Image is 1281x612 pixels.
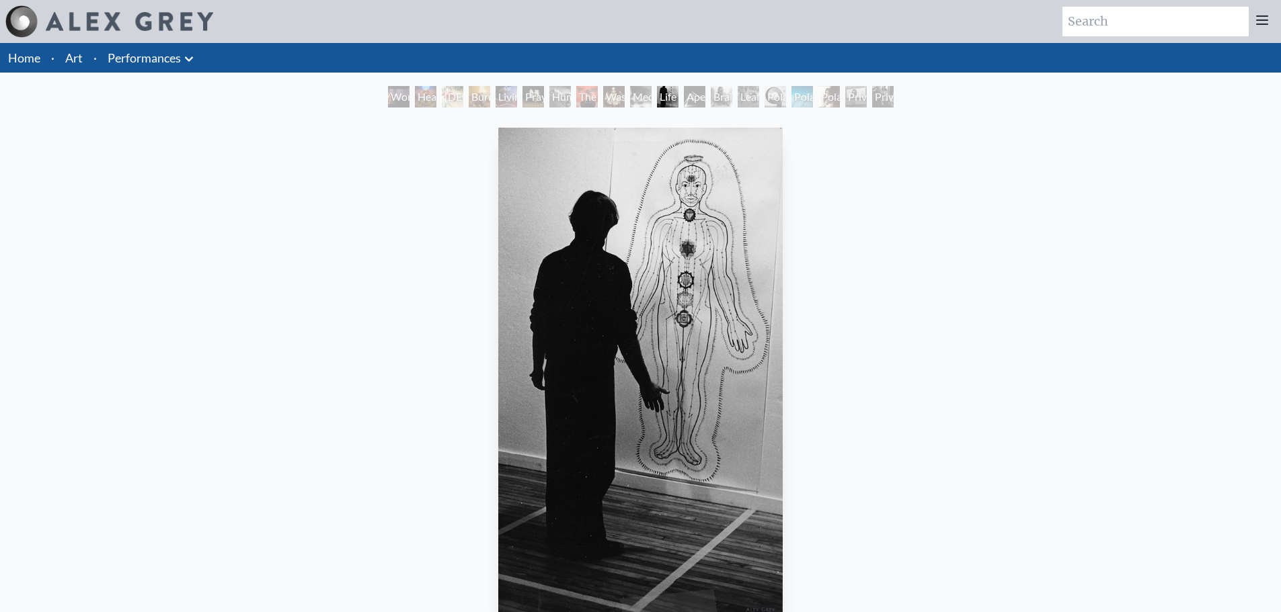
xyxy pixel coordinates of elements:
div: Leaflets [738,86,759,107]
div: Polar Unity [765,86,786,107]
div: Human Race [549,86,571,107]
a: Home [8,50,40,65]
div: Prayer Wheel [522,86,544,107]
input: Search [1062,7,1249,36]
div: Life Energy [657,86,678,107]
div: Heart Net [415,86,436,107]
div: Apex [684,86,705,107]
div: Burnt Offering [469,86,490,107]
div: The Beast [576,86,598,107]
div: Brain Sack [711,86,732,107]
div: Polarity Works [818,86,840,107]
div: Living Cross [496,86,517,107]
li: · [88,43,102,73]
div: World Spirit [388,86,410,107]
div: Polar Wandering [791,86,813,107]
div: Wasteland [603,86,625,107]
div: Meditations on Mortality [630,86,652,107]
li: · [46,43,60,73]
div: [DEMOGRAPHIC_DATA] [442,86,463,107]
div: Private Billboard [845,86,867,107]
a: Performances [108,48,181,67]
a: Art [65,48,83,67]
div: Private Subway [872,86,894,107]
